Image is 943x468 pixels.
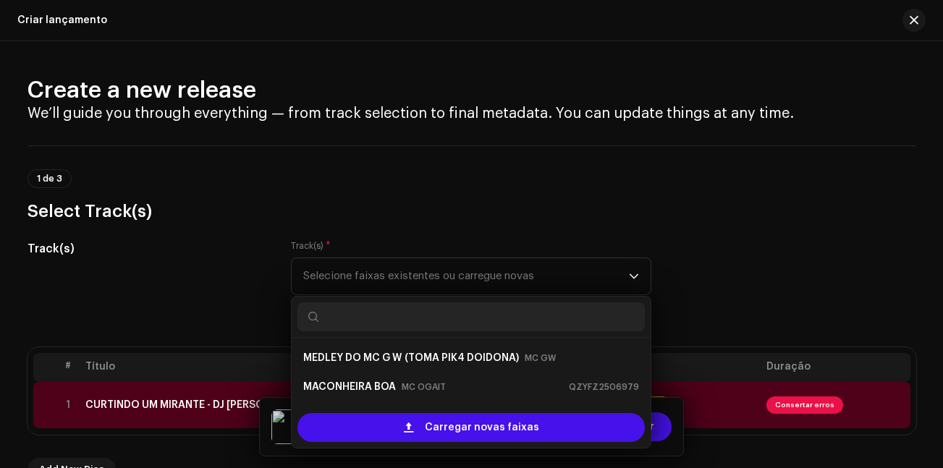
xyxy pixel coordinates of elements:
th: ISRC [611,353,761,382]
strong: MACONHEIRA BOA [303,375,396,399]
th: Duração [761,353,910,382]
small: MC OGAIT [402,380,446,394]
small: MC GW [525,351,556,365]
th: Título [80,353,311,382]
div: CURTINDO UM MIRANTE - DJ ARTUR.wav [85,399,305,411]
h5: Track(s) [28,240,268,258]
li: MACONHEIRA BOA [297,373,645,401]
li: MEDLEY DO MC G W [297,344,645,373]
h2: Create a new release [28,76,916,105]
label: Track(s) [291,240,331,252]
ul: Option List [292,338,651,407]
small: QZYFZ2506979 [569,380,639,394]
strong: MEDLEY DO MC G W [303,346,402,370]
h3: Select Track(s) [28,200,916,223]
strong: (TOMA PIK4 DOIDONA) [405,346,519,370]
span: Selecione faixas existentes ou carregue novas [303,258,629,294]
span: Consertar erros [766,396,843,414]
img: 05dfefc7-1ee9-4e97-b106-5805a1bd883b [271,409,306,444]
span: Carregar novas faixas [425,413,539,442]
div: dropdown trigger [629,258,639,294]
h4: We’ll guide you through everything — from track selection to final metadata. You can update thing... [28,105,916,122]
